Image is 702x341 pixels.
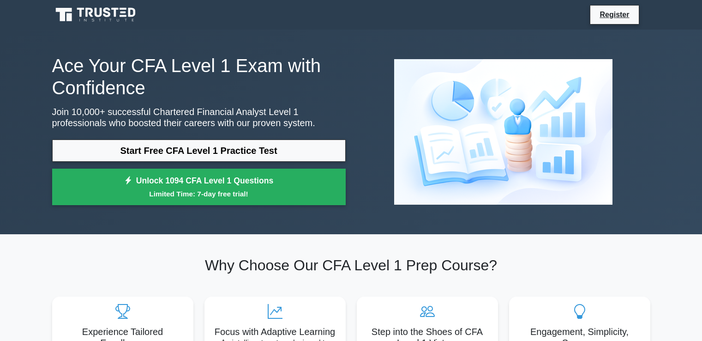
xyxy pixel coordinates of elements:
h5: Focus with Adaptive Learning [212,326,338,337]
a: Start Free CFA Level 1 Practice Test [52,140,346,162]
p: Join 10,000+ successful Chartered Financial Analyst Level 1 professionals who boosted their caree... [52,106,346,128]
h1: Ace Your CFA Level 1 Exam with Confidence [52,55,346,99]
img: Chartered Financial Analyst Level 1 Preview [387,52,620,212]
a: Unlock 1094 CFA Level 1 QuestionsLimited Time: 7-day free trial! [52,169,346,206]
small: Limited Time: 7-day free trial! [64,189,334,199]
a: Register [594,9,635,20]
h2: Why Choose Our CFA Level 1 Prep Course? [52,256,650,274]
